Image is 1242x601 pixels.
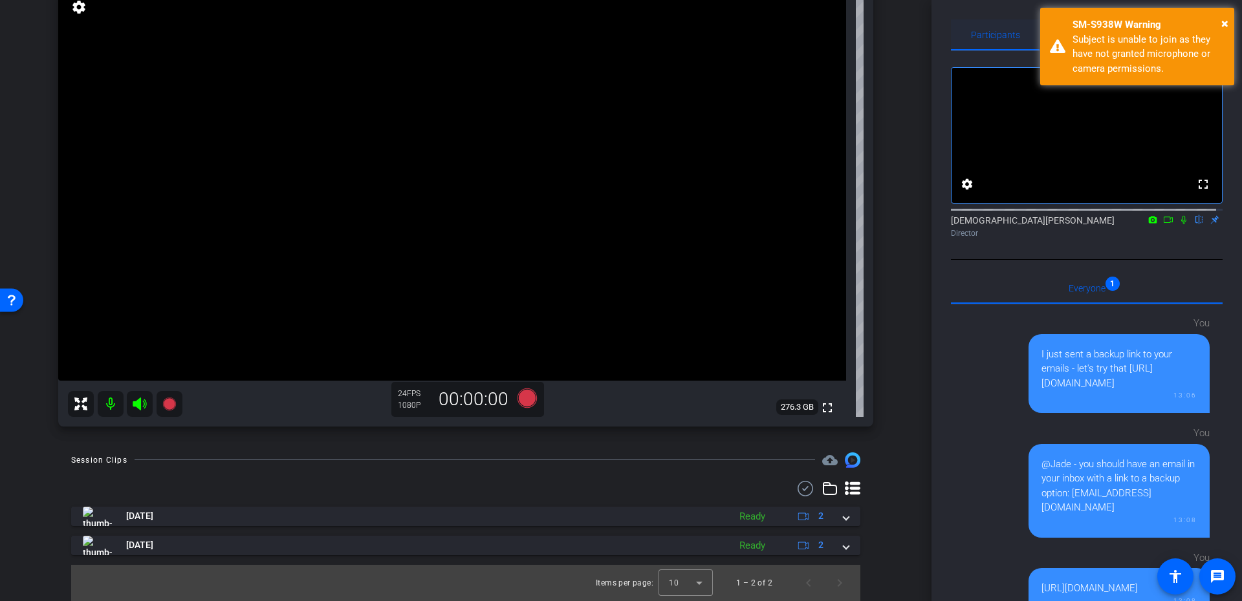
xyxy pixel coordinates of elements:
[1192,213,1207,225] mat-icon: flip
[407,389,420,398] span: FPS
[822,452,838,468] mat-icon: cloud_upload
[845,452,860,468] img: Session clips
[776,399,818,415] span: 276.3 GB
[793,567,824,598] button: Previous page
[951,214,1223,239] div: [DEMOGRAPHIC_DATA][PERSON_NAME]
[398,388,430,399] div: 24
[126,509,153,523] span: [DATE]
[959,176,975,192] mat-icon: settings
[71,507,860,526] mat-expansion-panel-header: thumb-nail[DATE]Ready2
[71,454,127,467] div: Session Clips
[733,509,772,524] div: Ready
[1195,176,1211,192] mat-icon: fullscreen
[1069,284,1106,293] span: Everyone
[1029,426,1210,441] div: You
[1073,17,1225,32] div: SM-S938W Warning
[1041,457,1197,515] div: @Jade - you should have an email in your inbox with a link to a backup option: [EMAIL_ADDRESS][DO...
[971,30,1020,39] span: Participants
[83,507,112,526] img: thumb-nail
[398,400,430,410] div: 1080P
[71,536,860,555] mat-expansion-panel-header: thumb-nail[DATE]Ready2
[1029,316,1210,331] div: You
[951,227,1223,239] div: Director
[818,538,823,552] span: 2
[1210,569,1225,584] mat-icon: message
[818,509,823,523] span: 2
[736,576,772,589] div: 1 – 2 of 2
[822,452,838,468] span: Destinations for your clips
[1041,347,1197,391] div: I just sent a backup link to your emails - let's try that [URL][DOMAIN_NAME]
[430,388,517,410] div: 00:00:00
[596,576,653,589] div: Items per page:
[1221,14,1228,33] button: Close
[733,538,772,553] div: Ready
[83,536,112,555] img: thumb-nail
[824,567,855,598] button: Next page
[1221,16,1228,31] span: ×
[1073,32,1225,76] div: Subject is unable to join as they have not granted microphone or camera permissions.
[1041,581,1197,596] div: [URL][DOMAIN_NAME]
[1168,569,1183,584] mat-icon: accessibility
[126,538,153,552] span: [DATE]
[820,400,835,416] mat-icon: fullscreen
[1041,515,1197,525] div: 13:08
[1029,551,1210,565] div: You
[1041,390,1197,400] div: 13:06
